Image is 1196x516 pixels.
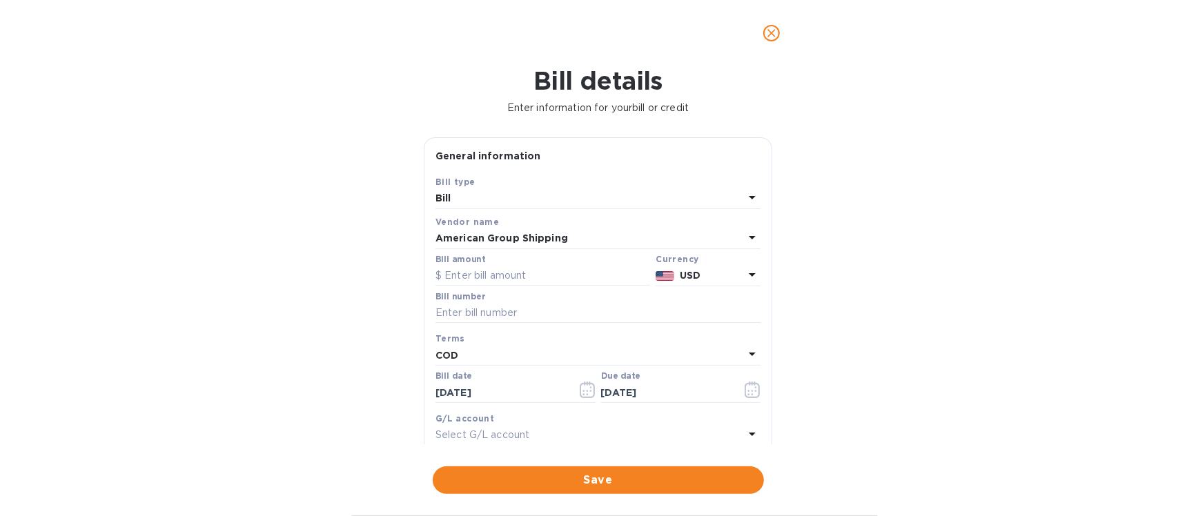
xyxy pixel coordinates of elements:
[435,232,568,244] b: American Group Shipping
[435,382,566,403] input: Select date
[656,271,674,281] img: USD
[435,350,458,361] b: COD
[11,101,1185,115] p: Enter information for your bill or credit
[435,303,761,324] input: Enter bill number
[435,150,541,161] b: General information
[435,413,494,424] b: G/L account
[435,428,529,442] p: Select G/L account
[11,66,1185,95] h1: Bill details
[433,466,764,494] button: Save
[435,266,650,286] input: $ Enter bill amount
[444,472,753,488] span: Save
[656,254,698,264] b: Currency
[435,192,451,204] b: Bill
[435,373,472,381] label: Bill date
[435,333,465,344] b: Terms
[435,217,499,227] b: Vendor name
[755,17,788,50] button: close
[435,292,485,301] label: Bill number
[680,270,700,281] b: USD
[601,373,640,381] label: Due date
[435,255,485,264] label: Bill amount
[435,177,476,187] b: Bill type
[601,382,732,403] input: Due date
